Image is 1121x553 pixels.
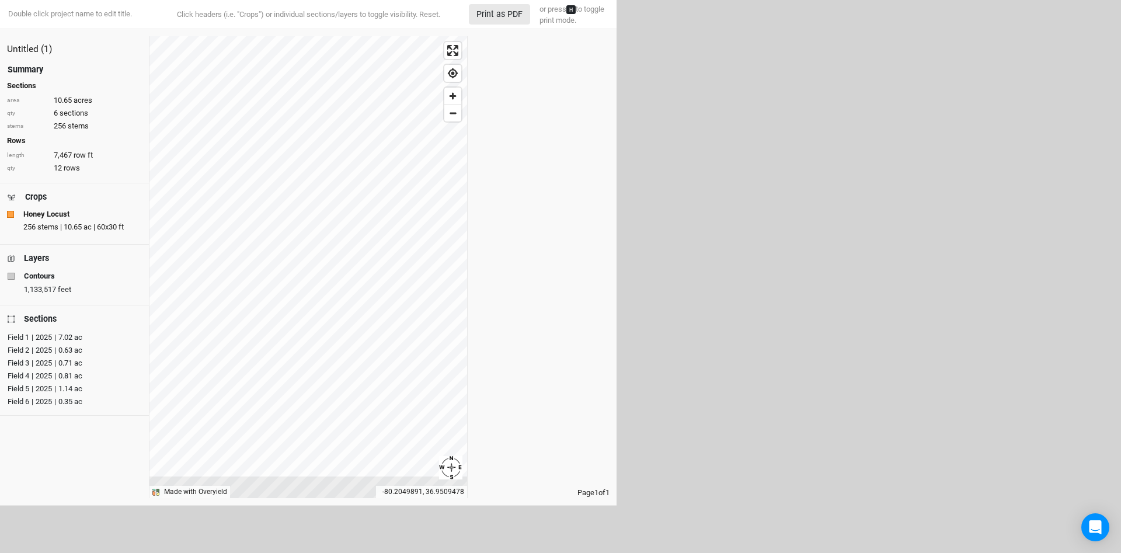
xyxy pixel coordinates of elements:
[469,4,530,25] button: Print as PDF
[8,332,29,343] div: Field 1
[25,191,47,203] div: Crops
[8,370,29,382] div: Field 4
[23,222,142,232] div: 256 stems | 10.65 ac | 60x30 ft
[23,209,69,220] strong: Honey Locust
[54,332,56,343] div: |
[24,313,57,325] div: Sections
[24,284,141,295] div: 1,133,517 feet
[64,163,80,173] span: rows
[7,344,137,354] button: Field 2|2025|0.63 ac
[29,370,82,382] div: 2025 0.81 ac
[444,105,461,121] button: Zoom out
[8,64,43,76] div: Summary
[29,345,82,356] div: 2025 0.63 ac
[7,270,142,293] button: Contours1,133,517 feet
[468,488,617,498] div: Page 1 of 1
[54,357,56,369] div: |
[7,357,137,367] button: Field 3|2025|0.71 ac
[7,370,137,380] button: Field 4|2025|0.81 ac
[7,163,142,173] div: 12
[7,122,48,131] div: stems
[32,332,33,343] div: |
[8,345,29,356] div: Field 2
[7,121,142,131] div: 256
[29,396,82,408] div: 2025 0.35 ac
[419,9,440,20] button: Reset.
[7,136,142,145] h4: Rows
[29,332,82,343] div: 2025 7.02 ac
[54,383,56,395] div: |
[164,487,227,497] div: Made with Overyield
[74,150,93,161] span: row ft
[68,121,89,131] span: stems
[566,5,576,14] kbd: H
[7,109,48,118] div: qty
[149,36,467,498] canvas: Map
[8,357,29,369] div: Field 3
[376,486,467,498] div: -80.2049891, 36.9509478
[1081,513,1109,541] div: Open Intercom Messenger
[24,270,55,282] strong: Contours
[54,345,56,356] div: |
[7,43,142,56] div: Untitled (1)
[32,383,33,395] div: |
[154,9,463,20] div: Click headers (i.e. "Crops") or individual sections/layers to toggle visibility.
[444,65,461,82] button: Find my location
[444,42,461,59] button: Enter fullscreen
[32,357,33,369] div: |
[7,96,48,105] div: area
[7,108,142,119] div: 6
[32,370,33,382] div: |
[444,105,461,121] span: Zoom out
[74,95,92,106] span: acres
[24,252,49,265] div: Layers
[7,151,48,160] div: length
[6,9,132,19] div: Double click project name to edit title.
[54,396,56,408] div: |
[7,382,137,393] button: Field 5|2025|1.14 ac
[7,331,137,342] button: Field 1|2025|7.02 ac
[54,370,56,382] div: |
[60,108,88,119] span: sections
[7,395,137,406] button: Field 6|2025|0.35 ac
[29,383,82,395] div: 2025 1.14 ac
[8,396,29,408] div: Field 6
[8,383,29,395] div: Field 5
[32,396,33,408] div: |
[7,95,142,106] div: 10.65
[444,88,461,105] button: Zoom in
[29,357,82,369] div: 2025 0.71 ac
[7,150,142,161] div: 7,467
[7,81,142,91] h4: Sections
[7,164,48,173] div: qty
[32,345,33,356] div: |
